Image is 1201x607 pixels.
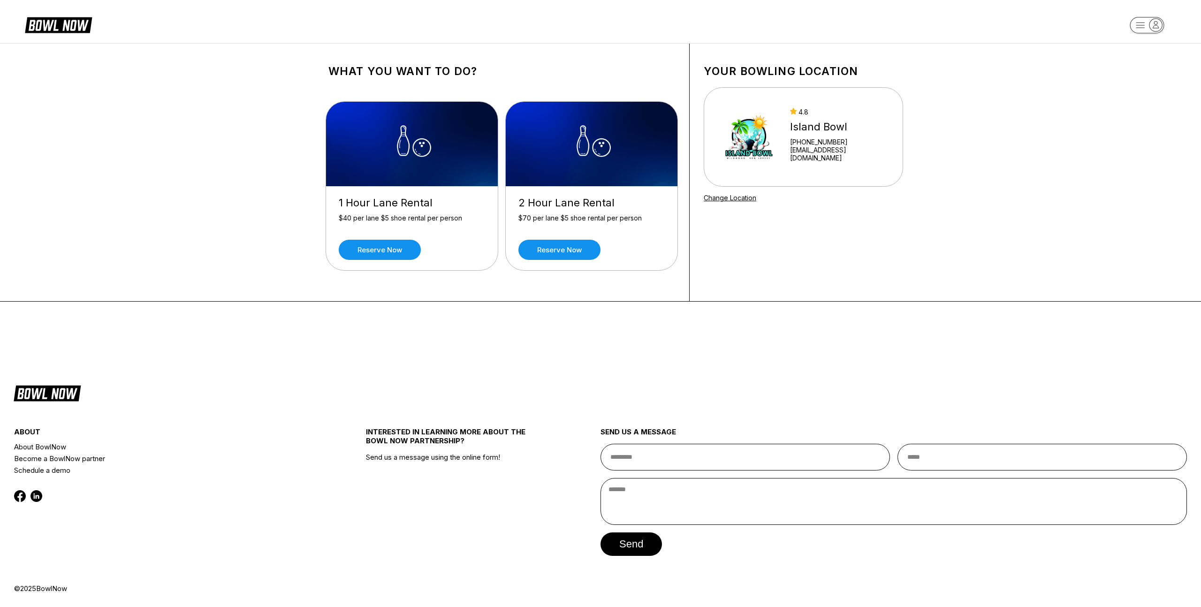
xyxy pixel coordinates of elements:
img: Island Bowl [716,102,782,172]
div: 2 Hour Lane Rental [518,197,665,209]
a: Reserve now [339,240,421,260]
div: INTERESTED IN LEARNING MORE ABOUT THE BOWL NOW PARTNERSHIP? [366,427,542,453]
h1: Your bowling location [704,65,903,78]
div: © 2025 BowlNow [14,584,1187,593]
div: send us a message [600,427,1187,444]
div: 4.8 [790,108,890,116]
a: About BowlNow [14,441,307,453]
div: Island Bowl [790,121,890,133]
button: send [600,532,662,556]
a: Change Location [704,194,756,202]
img: 2 Hour Lane Rental [506,102,678,186]
img: 1 Hour Lane Rental [326,102,499,186]
div: $70 per lane $5 shoe rental per person [518,214,665,230]
a: [EMAIL_ADDRESS][DOMAIN_NAME] [790,146,890,162]
div: [PHONE_NUMBER] [790,138,890,146]
div: about [14,427,307,441]
div: 1 Hour Lane Rental [339,197,485,209]
div: Send us a message using the online form! [366,407,542,584]
div: $40 per lane $5 shoe rental per person [339,214,485,230]
h1: What you want to do? [328,65,675,78]
a: Become a BowlNow partner [14,453,307,464]
a: Reserve now [518,240,600,260]
a: Schedule a demo [14,464,307,476]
